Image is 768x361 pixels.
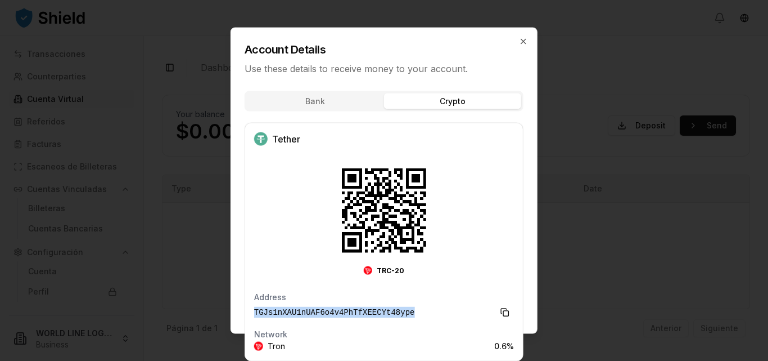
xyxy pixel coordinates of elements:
span: 0.6 % [494,340,514,351]
img: Tron [254,341,263,350]
span: TGJs1nXAU1nUAF6o4v4PhTfXEECYt48ype [254,306,415,318]
img: Tron Logo [364,266,372,275]
span: Tron [268,340,285,351]
h2: Account Details [245,41,523,57]
span: TRC-20 [377,266,404,275]
img: Tether [254,132,268,145]
p: Address [254,293,514,301]
button: Copy to clipboard [496,303,514,321]
button: Bank [247,93,384,109]
p: Use these details to receive money to your account. [245,61,523,75]
span: Tether [272,132,300,145]
button: Crypto [384,93,521,109]
p: Network [254,330,514,338]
